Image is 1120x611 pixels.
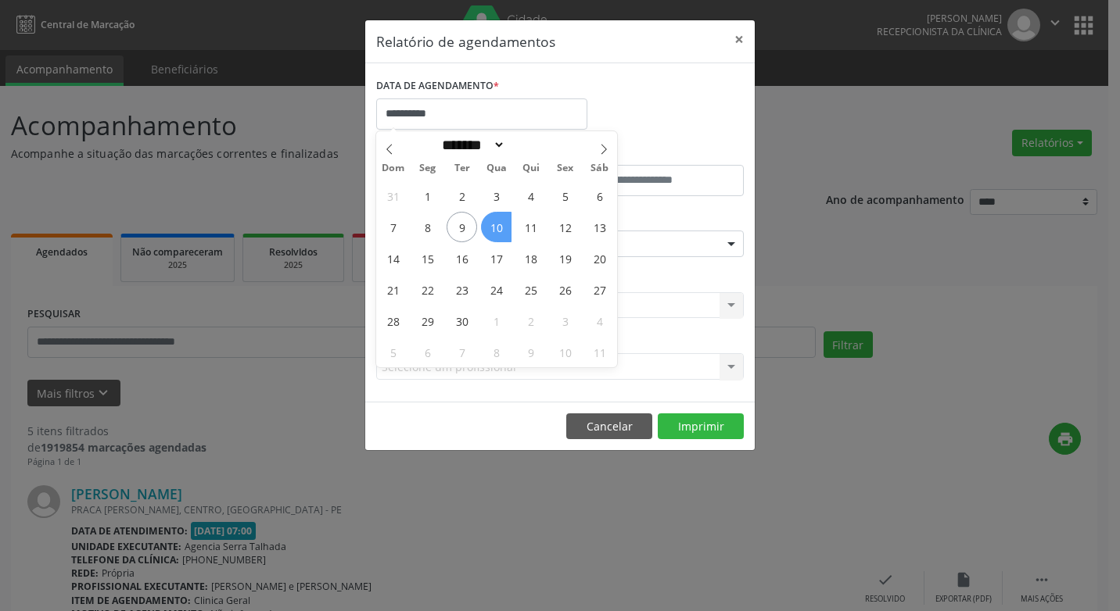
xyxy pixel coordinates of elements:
[378,305,408,336] span: Setembro 28, 2025
[515,337,546,367] span: Outubro 9, 2025
[515,305,546,336] span: Outubro 2, 2025
[514,163,548,173] span: Qui
[564,141,744,165] label: ATÉ
[412,337,443,367] span: Outubro 6, 2025
[515,212,546,242] span: Setembro 11, 2025
[583,163,617,173] span: Sáb
[550,243,580,273] span: Setembro 19, 2025
[481,212,512,242] span: Setembro 10, 2025
[447,212,477,242] span: Setembro 9, 2025
[550,274,580,305] span: Setembro 26, 2025
[378,212,408,242] span: Setembro 7, 2025
[481,274,512,305] span: Setembro 24, 2025
[584,274,615,305] span: Setembro 27, 2025
[447,180,477,211] span: Setembro 2, 2025
[658,413,744,440] button: Imprimir
[376,163,411,173] span: Dom
[550,305,580,336] span: Outubro 3, 2025
[505,137,557,153] input: Year
[584,305,615,336] span: Outubro 4, 2025
[412,212,443,242] span: Setembro 8, 2025
[481,180,512,211] span: Setembro 3, 2025
[447,337,477,367] span: Outubro 7, 2025
[411,163,445,173] span: Seg
[550,212,580,242] span: Setembro 12, 2025
[481,337,512,367] span: Outubro 8, 2025
[584,180,615,211] span: Setembro 6, 2025
[447,274,477,305] span: Setembro 23, 2025
[412,180,443,211] span: Setembro 1, 2025
[479,163,514,173] span: Qua
[412,274,443,305] span: Setembro 22, 2025
[376,74,499,98] label: DATA DE AGENDAMENTO
[445,163,479,173] span: Ter
[515,274,546,305] span: Setembro 25, 2025
[584,337,615,367] span: Outubro 11, 2025
[481,243,512,273] span: Setembro 17, 2025
[515,243,546,273] span: Setembro 18, 2025
[447,243,477,273] span: Setembro 16, 2025
[378,180,408,211] span: Agosto 31, 2025
[378,243,408,273] span: Setembro 14, 2025
[378,274,408,305] span: Setembro 21, 2025
[515,180,546,211] span: Setembro 4, 2025
[723,20,755,59] button: Close
[548,163,583,173] span: Sex
[412,305,443,336] span: Setembro 29, 2025
[550,337,580,367] span: Outubro 10, 2025
[447,305,477,336] span: Setembro 30, 2025
[378,337,408,367] span: Outubro 5, 2025
[412,243,443,273] span: Setembro 15, 2025
[376,31,555,52] h5: Relatório de agendamentos
[550,180,580,211] span: Setembro 5, 2025
[436,137,505,153] select: Month
[481,305,512,336] span: Outubro 1, 2025
[584,212,615,242] span: Setembro 13, 2025
[584,243,615,273] span: Setembro 20, 2025
[566,413,652,440] button: Cancelar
